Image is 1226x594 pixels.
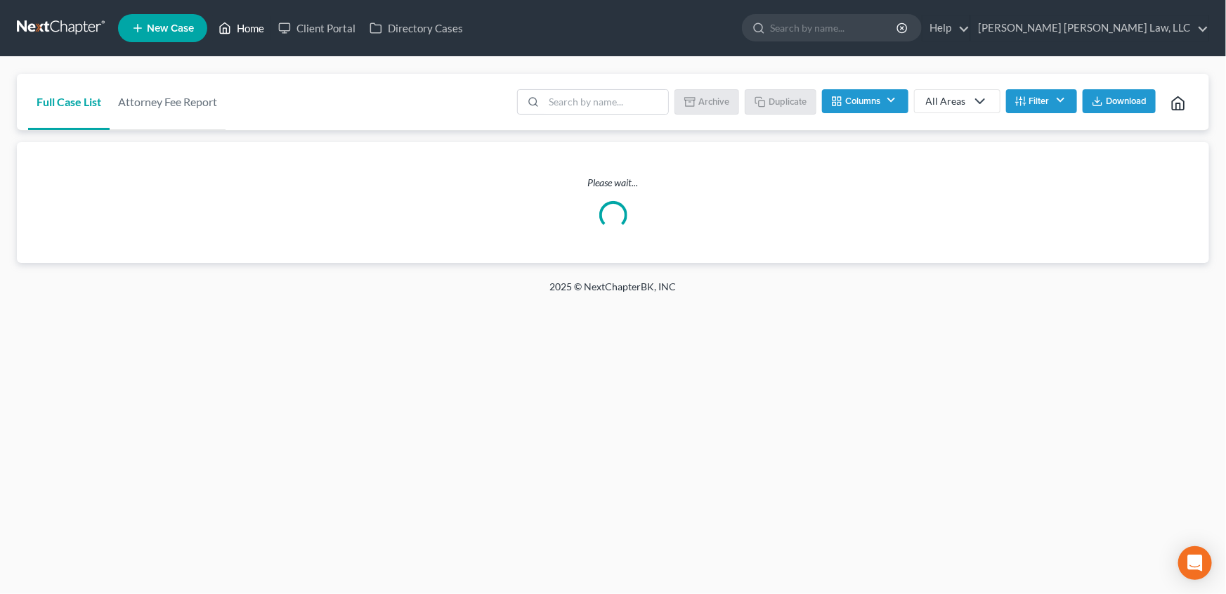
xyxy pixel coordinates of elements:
input: Search by name... [770,15,899,41]
a: Directory Cases [363,15,470,41]
a: Home [211,15,271,41]
div: 2025 © NextChapterBK, INC [213,280,1014,305]
button: Filter [1006,89,1077,113]
a: [PERSON_NAME] [PERSON_NAME] Law, LLC [971,15,1208,41]
div: Open Intercom Messenger [1178,546,1212,580]
a: Help [922,15,970,41]
button: Download [1083,89,1156,113]
input: Search by name... [544,90,668,114]
span: New Case [147,23,194,34]
span: Download [1106,96,1147,107]
a: Attorney Fee Report [110,74,226,130]
button: Columns [822,89,908,113]
p: Please wait... [17,176,1209,190]
a: Full Case List [28,74,110,130]
a: Client Portal [271,15,363,41]
div: All Areas [926,94,966,108]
